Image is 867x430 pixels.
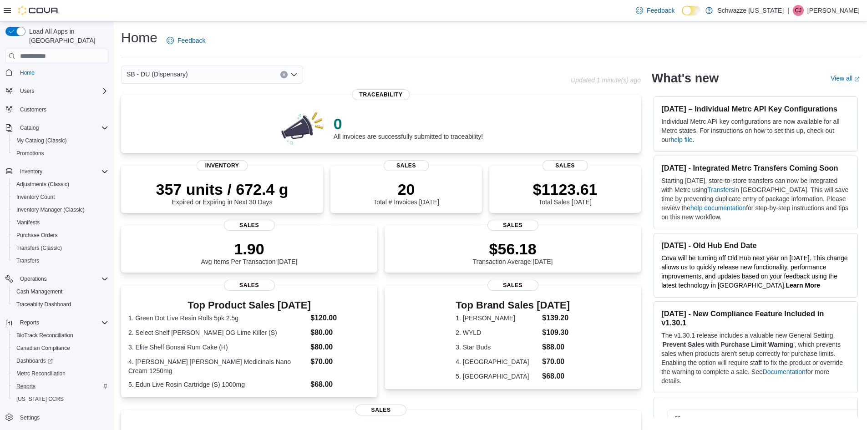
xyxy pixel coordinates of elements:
dt: 4. [PERSON_NAME] [PERSON_NAME] Medicinals Nano Cream 1250mg [128,357,307,375]
span: Cash Management [13,286,108,297]
a: Settings [16,412,43,423]
a: Learn More [786,282,820,289]
span: Inventory Manager (Classic) [13,204,108,215]
button: Reports [2,316,112,329]
h3: Top Product Sales [DATE] [128,300,370,311]
p: 357 units / 672.4 g [156,180,289,198]
dd: $120.00 [310,313,370,324]
span: Metrc Reconciliation [16,370,66,377]
h3: [DATE] – Individual Metrc API Key Configurations [661,104,850,113]
button: Reports [16,317,43,328]
p: 0 [334,115,483,133]
a: help documentation [690,204,746,212]
span: Inventory Count [16,193,55,201]
p: $56.18 [473,240,553,258]
button: Operations [16,273,51,284]
button: Transfers [9,254,112,267]
img: 0 [279,109,326,146]
span: Transfers [16,257,39,264]
button: Inventory Count [9,191,112,203]
span: My Catalog (Classic) [16,137,67,144]
p: The v1.30.1 release includes a valuable new General Setting, ' ', which prevents sales when produ... [661,331,850,385]
span: Home [16,66,108,78]
span: Canadian Compliance [13,343,108,354]
button: Operations [2,273,112,285]
p: Individual Metrc API key configurations are now available for all Metrc states. For instructions ... [661,117,850,144]
p: Schwazze [US_STATE] [717,5,784,16]
span: Transfers (Classic) [16,244,62,252]
span: Reports [20,319,39,326]
button: Purchase Orders [9,229,112,242]
a: Cash Management [13,286,66,297]
a: Traceabilty Dashboard [13,299,75,310]
span: Purchase Orders [13,230,108,241]
dd: $68.00 [310,379,370,390]
span: Settings [20,414,40,421]
div: Avg Items Per Transaction [DATE] [201,240,298,265]
a: My Catalog (Classic) [13,135,71,146]
span: My Catalog (Classic) [13,135,108,146]
span: Cash Management [16,288,62,295]
strong: Prevent Sales with Purchase Limit Warning [663,341,793,348]
span: Settings [16,412,108,423]
span: Transfers [13,255,108,266]
a: Customers [16,104,50,115]
span: Promotions [13,148,108,159]
span: Adjustments (Classic) [16,181,69,188]
a: [US_STATE] CCRS [13,394,67,405]
dt: 4. [GEOGRAPHIC_DATA] [456,357,538,366]
span: Users [16,86,108,96]
dt: 2. Select Shelf [PERSON_NAME] OG Lime Killer (S) [128,328,307,337]
span: BioTrack Reconciliation [16,332,73,339]
span: Manifests [13,217,108,228]
h1: Home [121,29,157,47]
span: Traceability [352,89,410,100]
div: Transaction Average [DATE] [473,240,553,265]
span: Inventory [197,160,248,171]
dt: 5. Edun Live Rosin Cartridge (S) 1000mg [128,380,307,389]
p: 1.90 [201,240,298,258]
button: Promotions [9,147,112,160]
dd: $88.00 [542,342,570,353]
p: | [787,5,789,16]
dd: $80.00 [310,327,370,338]
a: Dashboards [13,355,56,366]
a: Dashboards [9,354,112,367]
img: Cova [18,6,59,15]
button: Open list of options [290,71,298,78]
span: Catalog [16,122,108,133]
span: Metrc Reconciliation [13,368,108,379]
span: Customers [20,106,46,113]
input: Dark Mode [682,6,701,15]
h3: Top Brand Sales [DATE] [456,300,570,311]
a: Purchase Orders [13,230,61,241]
p: Updated 1 minute(s) ago [571,76,641,84]
span: BioTrack Reconciliation [13,330,108,341]
span: SB - DU (Dispensary) [127,69,188,80]
span: Home [20,69,35,76]
h3: [DATE] - Old Hub End Date [661,241,850,250]
span: Dashboards [16,357,53,364]
span: [US_STATE] CCRS [16,395,64,403]
button: Adjustments (Classic) [9,178,112,191]
p: Starting [DATE], store-to-store transfers can now be integrated with Metrc using in [GEOGRAPHIC_D... [661,176,850,222]
span: Feedback [647,6,674,15]
dd: $80.00 [310,342,370,353]
span: Transfers (Classic) [13,243,108,253]
button: Metrc Reconciliation [9,367,112,380]
button: Catalog [2,121,112,134]
a: Manifests [13,217,43,228]
div: Clayton James Willison [793,5,804,16]
a: Transfers [707,186,734,193]
span: Sales [487,220,538,231]
button: Home [2,66,112,79]
p: $1123.61 [533,180,598,198]
button: BioTrack Reconciliation [9,329,112,342]
a: Feedback [163,31,209,50]
span: Reports [16,383,35,390]
div: Expired or Expiring in Next 30 Days [156,180,289,206]
dt: 5. [GEOGRAPHIC_DATA] [456,372,538,381]
button: Manifests [9,216,112,229]
button: Inventory [16,166,46,177]
span: Customers [16,104,108,115]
